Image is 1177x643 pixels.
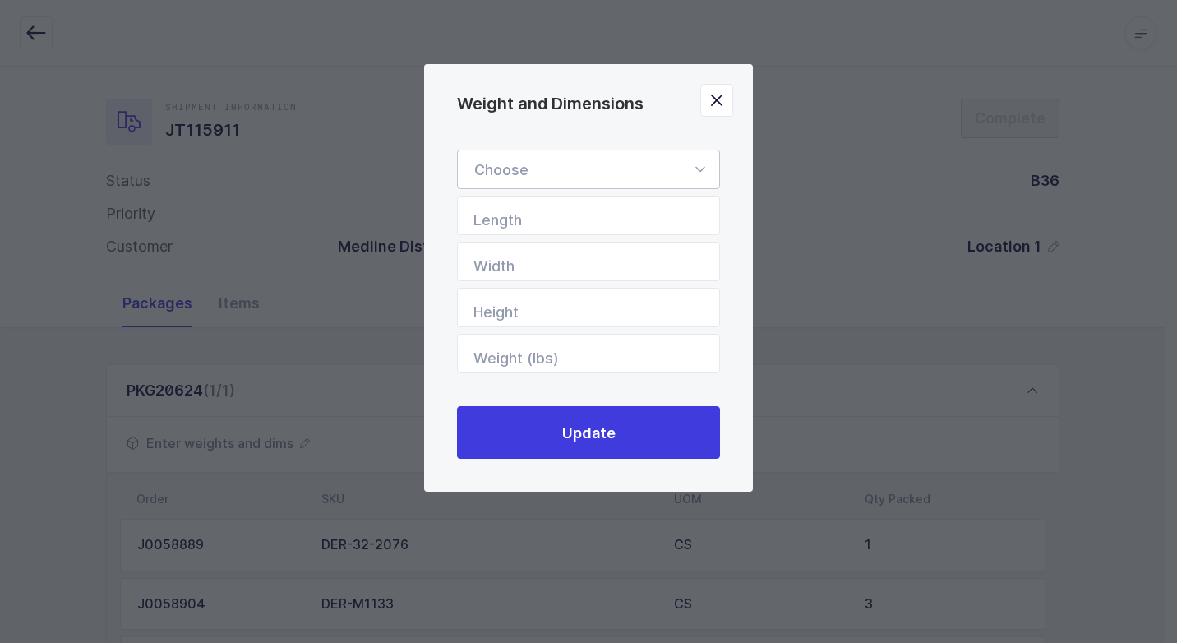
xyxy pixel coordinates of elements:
button: Update [457,406,720,459]
input: Width [457,242,720,281]
span: Weight and Dimensions [457,94,644,113]
input: Height [457,288,720,327]
input: Weight (lbs) [457,334,720,373]
span: Update [562,423,616,443]
button: Close [700,84,733,117]
div: Weight and Dimensions [424,64,753,492]
input: Length [457,196,720,235]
